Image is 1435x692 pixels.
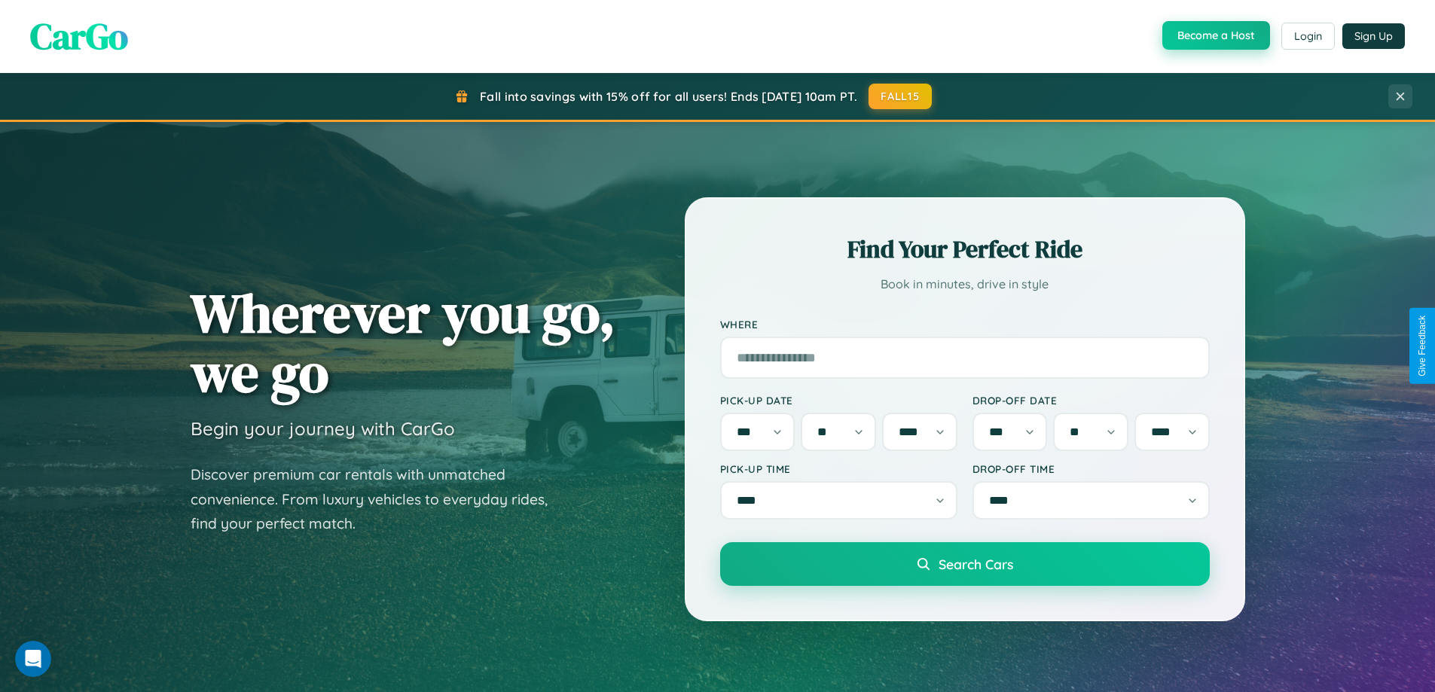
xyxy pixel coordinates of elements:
span: Fall into savings with 15% off for all users! Ends [DATE] 10am PT. [480,89,857,104]
button: Become a Host [1162,21,1270,50]
p: Book in minutes, drive in style [720,273,1210,295]
label: Drop-off Time [972,462,1210,475]
button: Login [1281,23,1335,50]
span: CarGo [30,11,128,61]
button: FALL15 [869,84,932,109]
button: Search Cars [720,542,1210,586]
iframe: Intercom live chat [15,641,51,677]
label: Drop-off Date [972,394,1210,407]
label: Pick-up Time [720,462,957,475]
span: Search Cars [939,556,1013,572]
label: Pick-up Date [720,394,957,407]
div: Give Feedback [1417,316,1427,376]
h1: Wherever you go, we go [191,283,615,402]
h3: Begin your journey with CarGo [191,417,455,440]
button: Sign Up [1342,23,1405,49]
label: Where [720,318,1210,331]
p: Discover premium car rentals with unmatched convenience. From luxury vehicles to everyday rides, ... [191,462,567,536]
h2: Find Your Perfect Ride [720,233,1210,266]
